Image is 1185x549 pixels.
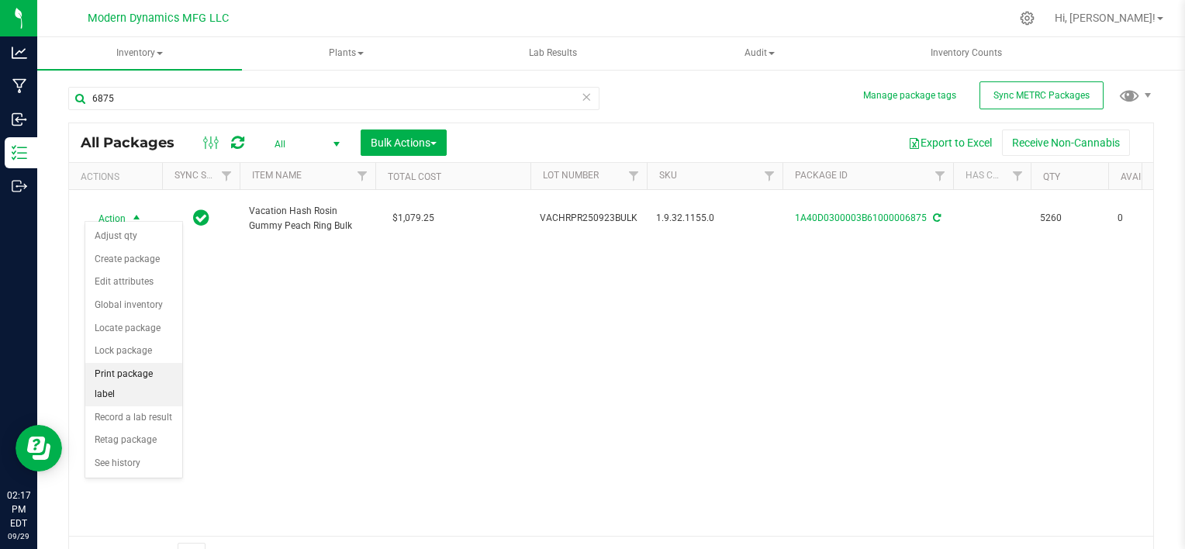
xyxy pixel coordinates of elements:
a: Total Cost [388,171,441,182]
span: All Packages [81,134,190,151]
li: Adjust qty [85,225,182,248]
span: Modern Dynamics MFG LLC [88,12,229,25]
span: Sync METRC Packages [993,90,1090,101]
div: Actions [81,171,156,182]
span: Lab Results [508,47,598,60]
a: Inventory [37,37,242,70]
div: Manage settings [1017,11,1037,26]
a: 1A40D0300003B61000006875 [795,212,927,223]
inline-svg: Outbound [12,178,27,194]
button: Export to Excel [898,129,1002,156]
li: See history [85,452,182,475]
button: Bulk Actions [361,129,447,156]
inline-svg: Inventory [12,145,27,161]
button: Sync METRC Packages [979,81,1104,109]
a: Qty [1043,171,1060,182]
li: Global inventory [85,294,182,317]
span: Clear [581,87,592,107]
li: Record a lab result [85,406,182,430]
span: select [127,208,147,230]
inline-svg: Analytics [12,45,27,60]
span: Bulk Actions [371,136,437,149]
li: Lock package [85,340,182,363]
span: Inventory Counts [910,47,1023,60]
a: Available [1121,171,1167,182]
li: Retag package [85,429,182,452]
a: Package ID [795,170,848,181]
a: Lab Results [451,37,655,70]
span: $1,079.25 [385,207,442,230]
th: Has COA [953,163,1031,190]
inline-svg: Inbound [12,112,27,127]
a: Filter [621,163,647,189]
span: In Sync [193,207,209,229]
span: Plants [244,38,447,69]
a: Filter [214,163,240,189]
span: 1.9.32.1155.0 [656,211,773,226]
a: Plants [244,37,448,70]
li: Print package label [85,363,182,406]
a: Item Name [252,170,302,181]
a: Lot Number [543,170,599,181]
input: Search Package ID, Item Name, SKU, Lot or Part Number... [68,87,599,110]
li: Edit attributes [85,271,182,294]
a: Filter [350,163,375,189]
span: Audit [658,38,861,69]
a: Filter [757,163,783,189]
iframe: Resource center [16,425,62,471]
button: Receive Non-Cannabis [1002,129,1130,156]
a: Filter [1005,163,1031,189]
button: Manage package tags [863,89,956,102]
span: 0 [1118,211,1176,226]
span: Action [85,208,126,230]
a: Inventory Counts [864,37,1069,70]
a: Filter [928,163,953,189]
span: 5260 [1040,211,1099,226]
p: 09/29 [7,530,30,542]
span: Hi, [PERSON_NAME]! [1055,12,1156,24]
a: Sync Status [174,170,234,181]
span: Vacation Hash Rosin Gummy Peach Ring Bulk [249,204,366,233]
p: 02:17 PM EDT [7,489,30,530]
a: SKU [659,170,677,181]
inline-svg: Manufacturing [12,78,27,94]
span: Sync from Compliance System [931,212,941,223]
a: Audit [657,37,862,70]
span: VACHRPR250923BULK [540,211,637,226]
li: Create package [85,248,182,271]
li: Locate package [85,317,182,340]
